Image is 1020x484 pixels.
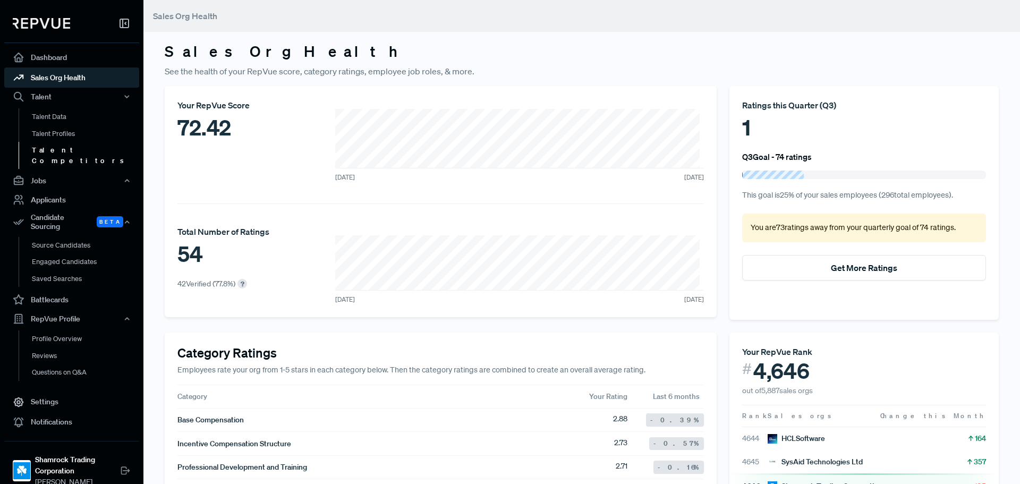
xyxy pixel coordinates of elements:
a: Reviews [19,347,154,364]
span: 2.73 [614,437,627,450]
span: 357 [974,456,986,467]
h3: Sales Org Health [165,43,999,61]
a: Sales Org Health [4,67,139,88]
span: # [742,358,752,380]
span: 2.88 [613,413,627,426]
span: 4645 [742,456,768,468]
div: Ratings this Quarter ( Q3 ) [742,99,986,112]
a: Applicants [4,190,139,210]
span: [DATE] [684,295,704,304]
span: [DATE] [335,173,355,182]
span: 4644 [742,433,768,444]
span: Your RepVue Rank [742,346,812,357]
span: Last 6 months [653,391,704,402]
div: Candidate Sourcing [4,210,139,234]
span: Incentive Compensation Structure [177,438,291,449]
span: Change this Month [880,411,986,420]
div: 72.42 [177,112,279,143]
div: 1 [742,112,986,143]
a: Notifications [4,412,139,432]
button: Talent [4,88,139,106]
span: [DATE] [684,173,704,182]
div: SysAid Technologies Ltd [768,456,863,468]
span: -0.16 % [658,463,700,472]
span: Beta [97,216,123,227]
span: -0.57 % [653,439,700,448]
a: Talent Data [19,108,154,125]
span: out of 5,887 sales orgs [742,386,813,395]
a: Talent Profiles [19,125,154,142]
p: 42 Verified ( 77.8 %) [177,278,235,290]
a: Saved Searches [19,270,154,287]
a: Dashboard [4,47,139,67]
button: Candidate Sourcing Beta [4,210,139,234]
button: RepVue Profile [4,310,139,328]
div: 54 [177,238,269,270]
button: Jobs [4,172,139,190]
img: Shamrock Trading Corporation [13,462,30,479]
p: See the health of your RepVue score, category ratings, employee job roles, & more. [165,65,999,78]
h6: Q3 Goal - 74 ratings [742,152,812,162]
strong: Shamrock Trading Corporation [35,454,120,477]
img: HCLSoftware [768,434,777,444]
a: Talent Competitors [19,142,154,169]
span: -0.39 % [650,415,700,425]
a: Profile Overview [19,330,154,347]
div: Your RepVue Score [177,99,279,112]
a: Source Candidates [19,237,154,254]
div: ? [237,279,247,288]
span: Sales Org Health [153,11,217,21]
img: SysAid Technologies Ltd [768,457,777,466]
span: Professional Development and Training [177,462,307,473]
button: Get More Ratings [742,255,986,281]
span: Rank [742,411,768,421]
a: Engaged Candidates [19,253,154,270]
span: 164 [975,433,986,444]
a: Settings [4,392,139,412]
p: This goal is 25 % of your sales employees ( 296 total employees). [742,190,986,201]
span: 4,646 [753,358,810,384]
div: Total Number of Ratings [177,225,269,238]
img: RepVue [13,18,70,29]
a: Battlecards [4,290,139,310]
span: Sales orgs [768,411,833,420]
p: You are 73 ratings away from your quarterly goal of 74 ratings . [751,222,977,234]
h4: Category Ratings [177,345,704,361]
a: Questions on Q&A [19,364,154,381]
span: [DATE] [335,295,355,304]
p: Employees rate your org from 1-5 stars in each category below. Then the category ratings are comb... [177,364,704,376]
span: 2.71 [616,461,627,473]
span: Base Compensation [177,414,244,426]
div: HCLSoftware [768,433,825,444]
span: Category [177,392,207,401]
span: Your Rating [589,392,627,401]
